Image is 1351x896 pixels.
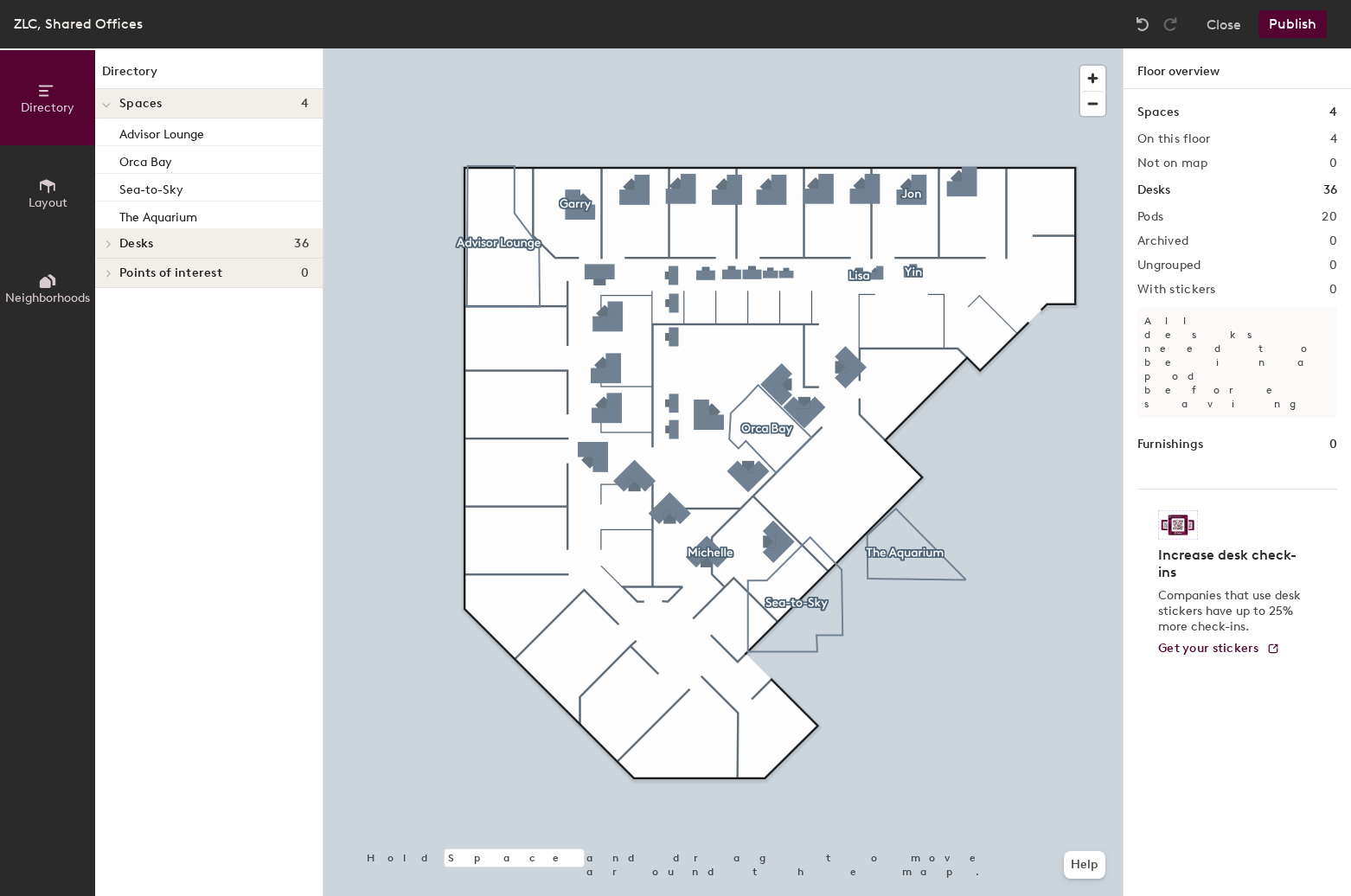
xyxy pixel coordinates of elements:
h2: On this floor [1137,132,1211,146]
button: Publish [1258,10,1327,38]
p: Sea-to-Sky [119,177,183,197]
span: Neighborhoods [5,291,90,305]
h2: With stickers [1137,283,1216,297]
h2: 0 [1329,234,1337,248]
button: Help [1064,851,1105,879]
h1: 4 [1329,103,1337,122]
span: Spaces [119,97,163,111]
span: 4 [301,97,309,111]
h1: Floor overview [1124,48,1351,89]
span: Desks [119,237,153,251]
p: Advisor Lounge [119,122,204,142]
h1: 36 [1323,181,1337,200]
p: Orca Bay [119,150,172,170]
span: Directory [21,100,74,115]
h2: Archived [1137,234,1188,248]
h1: 0 [1329,435,1337,454]
span: Get your stickers [1158,641,1259,656]
span: Points of interest [119,266,222,280]
img: Undo [1134,16,1151,33]
p: All desks need to be in a pod before saving [1137,307,1337,418]
h2: Pods [1137,210,1163,224]
div: ZLC, Shared Offices [14,13,143,35]
button: Close [1207,10,1241,38]
h2: 0 [1329,157,1337,170]
p: The Aquarium [119,205,197,225]
h1: Desks [1137,181,1170,200]
h4: Increase desk check-ins [1158,547,1306,581]
h2: 4 [1330,132,1337,146]
img: Redo [1162,16,1179,33]
span: Layout [29,195,67,210]
p: Companies that use desk stickers have up to 25% more check-ins. [1158,588,1306,635]
span: 0 [301,266,309,280]
span: 36 [294,237,309,251]
h1: Spaces [1137,103,1179,122]
img: Sticker logo [1158,510,1198,540]
h2: Not on map [1137,157,1207,170]
h1: Directory [95,62,323,89]
a: Get your stickers [1158,642,1280,656]
h2: 0 [1329,283,1337,297]
h2: Ungrouped [1137,259,1201,272]
h2: 20 [1322,210,1337,224]
h2: 0 [1329,259,1337,272]
h1: Furnishings [1137,435,1203,454]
